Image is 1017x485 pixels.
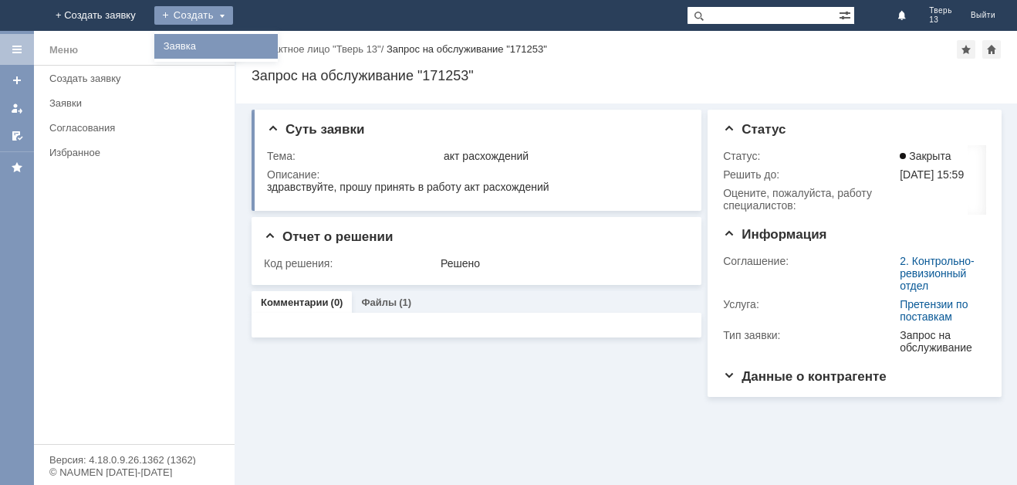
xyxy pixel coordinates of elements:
a: 2. Контрольно-ревизионный отдел [900,255,975,292]
span: Информация [723,227,826,242]
div: Описание: [267,168,685,181]
div: Согласования [49,122,225,134]
div: Запрос на обслуживание [900,329,980,354]
a: Мои согласования [5,124,29,148]
div: Создать заявку [49,73,225,84]
a: Создать заявку [5,68,29,93]
span: Данные о контрагенте [723,369,887,384]
div: Соглашение: [723,255,897,267]
span: [DATE] 15:59 [900,168,964,181]
span: Статус [723,122,786,137]
div: Меню [49,41,78,59]
span: Закрыта [900,150,951,162]
span: Расширенный поиск [839,7,854,22]
div: Избранное [49,147,208,158]
div: Сделать домашней страницей [982,40,1001,59]
div: Заявки [49,97,225,109]
a: Создать заявку [43,66,231,90]
div: Решено [441,257,682,270]
div: Код решения: [264,257,438,270]
div: (0) [331,297,343,308]
div: / [252,43,387,55]
div: Запрос на обслуживание "171253" [252,68,1002,83]
div: Создать [154,6,233,25]
div: © NAUMEN [DATE]-[DATE] [49,467,219,477]
a: Контактное лицо "Тверь 13" [252,43,381,55]
div: Версия: 4.18.0.9.26.1362 (1362) [49,455,219,465]
div: Решить до: [723,168,897,181]
span: 13 [929,15,952,25]
div: Статус: [723,150,897,162]
a: Комментарии [261,297,329,308]
a: Мои заявки [5,96,29,120]
a: Заявки [43,91,231,115]
span: Отчет о решении [264,229,393,244]
a: Претензии по поставкам [900,298,968,323]
div: Oцените, пожалуйста, работу специалистов: [723,187,897,212]
div: (1) [399,297,411,308]
span: Суть заявки [267,122,364,137]
div: Добавить в избранное [957,40,975,59]
div: акт расхождений [444,150,682,162]
a: Заявка [157,37,275,56]
div: Тип заявки: [723,329,897,341]
a: Согласования [43,116,231,140]
a: Файлы [361,297,397,308]
div: Запрос на обслуживание "171253" [387,43,547,55]
span: Тверь [929,6,952,15]
div: Услуга: [723,298,897,310]
div: Тема: [267,150,441,162]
